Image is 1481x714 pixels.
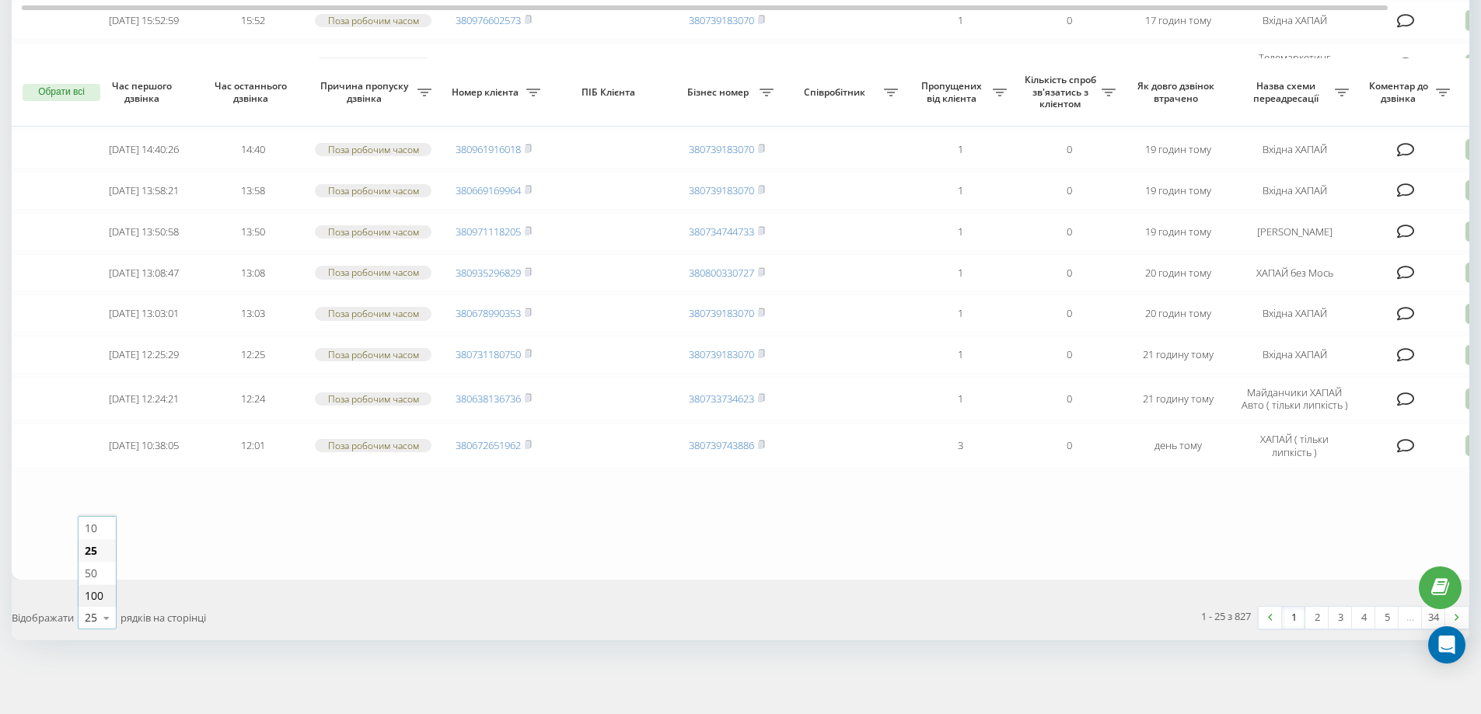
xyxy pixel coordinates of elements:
[1123,2,1232,40] td: 17 годин тому
[89,336,198,374] td: [DATE] 12:25:29
[198,172,307,210] td: 13:58
[689,225,754,239] a: 380734744733
[1022,74,1102,110] span: Кількість спроб зв'язатись з клієнтом
[906,2,1015,40] td: 1
[315,14,431,27] div: Поза робочим часом
[89,213,198,251] td: [DATE] 13:50:58
[315,225,431,239] div: Поза робочим часом
[1428,626,1465,663] div: Open Intercom Messenger
[456,266,521,280] a: 380935296829
[1232,336,1357,374] td: Вхідна ХАПАЙ
[1123,423,1232,467] td: день тому
[1329,607,1352,629] a: 3
[1123,213,1232,251] td: 19 годин тому
[906,423,1015,467] td: 3
[1015,254,1123,292] td: 0
[906,172,1015,210] td: 1
[456,57,521,71] a: 380960884344
[456,183,521,197] a: 380669169964
[456,347,521,361] a: 380731180750
[1015,2,1123,40] td: 0
[1232,2,1357,40] td: Вхідна ХАПАЙ
[198,2,307,40] td: 15:52
[456,142,521,156] a: 380961916018
[1015,294,1123,333] td: 0
[906,43,1015,86] td: 1
[906,377,1015,420] td: 1
[1375,607,1399,629] a: 5
[1232,213,1357,251] td: [PERSON_NAME]
[456,13,521,27] a: 380976602573
[211,80,295,104] span: Час останнього дзвінка
[1201,608,1251,624] div: 1 - 25 з 827
[689,13,754,27] a: 380739183070
[689,347,754,361] a: 380739183070
[85,543,97,558] span: 25
[906,254,1015,292] td: 1
[1422,607,1445,629] a: 34
[89,423,198,467] td: [DATE] 10:38:05
[1232,43,1357,86] td: Телемаркетинг (Липкість + Відділ)
[315,80,417,104] span: Причина пропуску дзвінка
[561,86,659,99] span: ПІБ Клієнта
[1364,80,1436,104] span: Коментар до дзвінка
[89,131,198,169] td: [DATE] 14:40:26
[198,423,307,467] td: 12:01
[447,86,526,99] span: Номер клієнта
[315,143,431,156] div: Поза робочим часом
[89,2,198,40] td: [DATE] 15:52:59
[689,438,754,452] a: 380739743886
[1123,172,1232,210] td: 19 годин тому
[315,266,431,279] div: Поза робочим часом
[12,611,74,625] span: Відображати
[315,439,431,452] div: Поза робочим часом
[121,611,206,625] span: рядків на сторінці
[85,588,103,603] span: 100
[1352,607,1375,629] a: 4
[913,80,993,104] span: Пропущених від клієнта
[198,294,307,333] td: 13:03
[1305,607,1329,629] a: 2
[789,86,884,99] span: Співробітник
[456,392,521,406] a: 380638136736
[1015,423,1123,467] td: 0
[1232,172,1357,210] td: Вхідна ХАПАЙ
[689,183,754,197] a: 380739183070
[89,254,198,292] td: [DATE] 13:08:47
[198,213,307,251] td: 13:50
[89,172,198,210] td: [DATE] 13:58:21
[1123,377,1232,420] td: 21 годину тому
[456,438,521,452] a: 380672651962
[1232,377,1357,420] td: Майданчики ХАПАЙ Авто ( тільки липкість )
[1015,213,1123,251] td: 0
[689,306,754,320] a: 380739183070
[1232,254,1357,292] td: ХАПАЙ без Мось
[1232,423,1357,467] td: ХАПАЙ ( тільки липкість )
[1136,80,1220,104] span: Як довго дзвінок втрачено
[1232,294,1357,333] td: Вхідна ХАПАЙ
[315,392,431,406] div: Поза робочим часом
[85,610,97,625] div: 25
[1282,607,1305,629] a: 1
[89,294,198,333] td: [DATE] 13:03:01
[315,348,431,361] div: Поза робочим часом
[906,336,1015,374] td: 1
[1123,336,1232,374] td: 21 годину тому
[315,307,431,320] div: Поза робочим часом
[102,80,186,104] span: Час першого дзвінка
[906,213,1015,251] td: 1
[85,521,97,535] span: 10
[1399,607,1422,629] div: …
[680,86,760,99] span: Бізнес номер
[1123,43,1232,86] td: 18 годин тому
[1015,172,1123,210] td: 0
[85,566,97,580] span: 50
[456,225,521,239] a: 380971118205
[198,254,307,292] td: 13:08
[1123,131,1232,169] td: 19 годин тому
[198,131,307,169] td: 14:40
[1123,254,1232,292] td: 20 годин тому
[689,142,754,156] a: 380739183070
[906,131,1015,169] td: 1
[1240,80,1335,104] span: Назва схеми переадресації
